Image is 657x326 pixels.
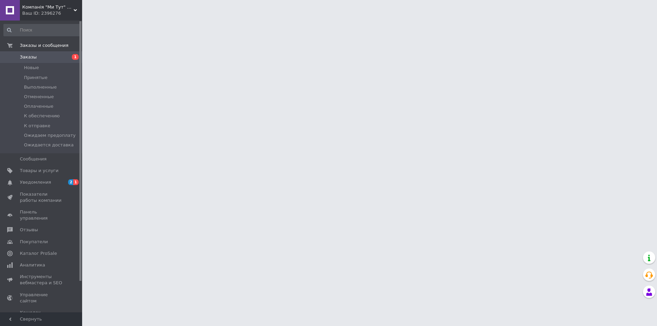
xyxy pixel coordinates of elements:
[20,262,45,268] span: Аналитика
[20,250,57,257] span: Каталог ProSale
[20,191,63,204] span: Показатели работы компании
[24,113,60,119] span: К обеспечению
[20,168,59,174] span: Товары и услуги
[24,132,76,139] span: Ожидаем предоплату
[68,179,74,185] span: 2
[24,123,50,129] span: К отправке
[20,156,47,162] span: Сообщения
[3,24,81,36] input: Поиск
[73,179,79,185] span: 1
[20,274,63,286] span: Инструменты вебмастера и SEO
[20,292,63,304] span: Управление сайтом
[24,142,74,148] span: Ожидается доставка
[24,84,57,90] span: Выполненные
[24,75,48,81] span: Принятые
[22,4,74,10] span: Компанія "Ми Тут" Запчастини на китайські авто
[20,179,51,185] span: Уведомления
[24,65,39,71] span: Новые
[22,10,82,16] div: Ваш ID: 2396276
[20,42,68,49] span: Заказы и сообщения
[72,54,79,60] span: 1
[20,54,37,60] span: Заказы
[24,94,54,100] span: Отмененные
[20,310,63,322] span: Кошелек компании
[20,209,63,221] span: Панель управления
[24,103,53,109] span: Оплаченные
[20,227,38,233] span: Отзывы
[20,239,48,245] span: Покупатели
